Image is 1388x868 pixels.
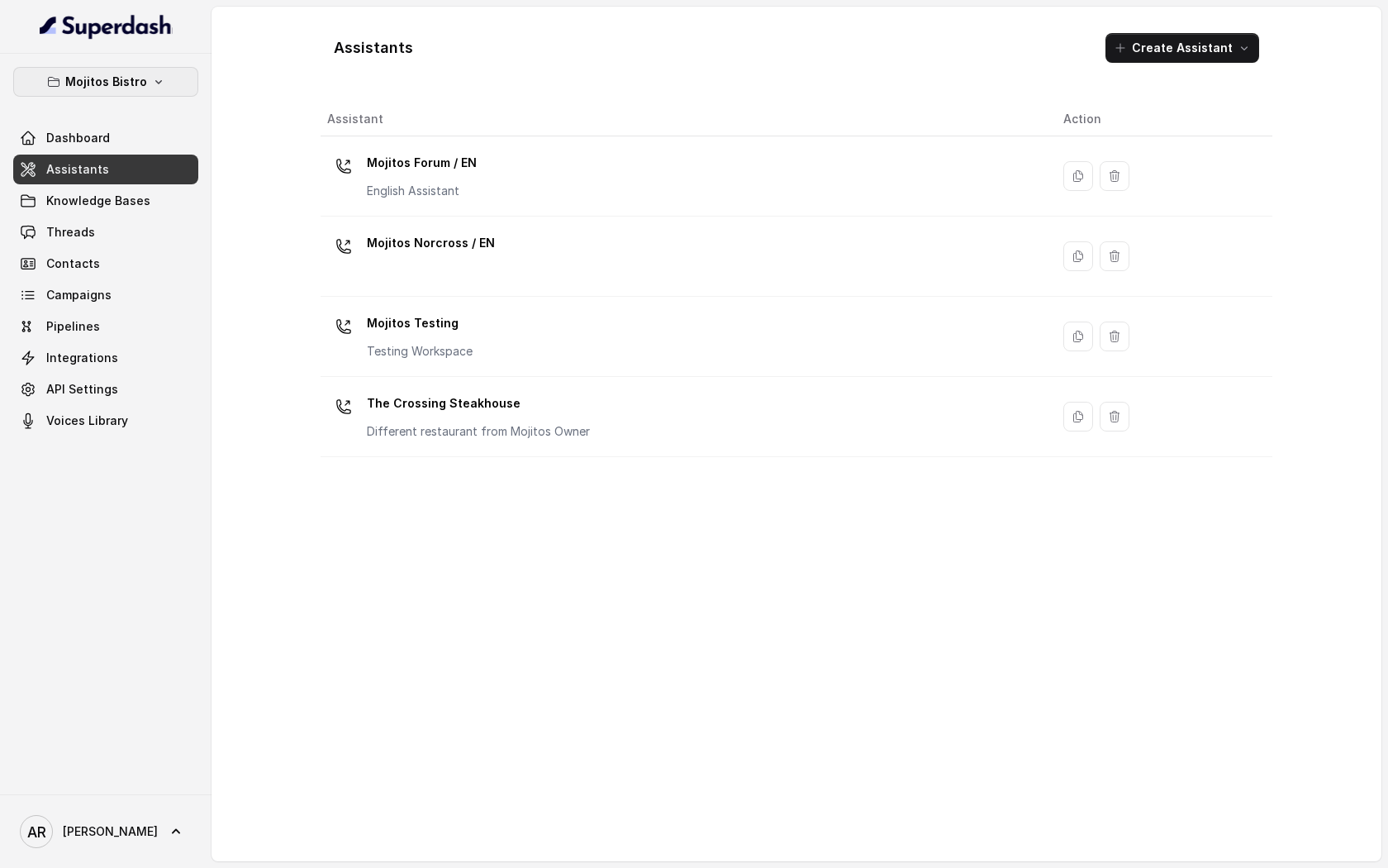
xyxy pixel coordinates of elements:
[13,123,198,153] a: Dashboard
[367,150,477,176] p: Mojitos Forum / EN
[367,183,477,199] p: English Assistant
[13,343,198,373] a: Integrations
[1105,33,1259,63] button: Create Assistant
[13,374,198,404] a: API Settings
[46,413,128,429] span: Voices Library
[40,13,173,40] img: light.svg
[13,155,198,184] a: Assistants
[13,808,198,855] a: [PERSON_NAME]
[46,287,112,303] span: Campaigns
[367,230,495,256] p: Mojitos Norcross / EN
[367,390,590,417] p: The Crossing Steakhouse
[13,280,198,310] a: Campaigns
[46,224,95,241] span: Threads
[46,381,118,398] span: API Settings
[13,406,198,436] a: Voices Library
[334,35,413,61] h1: Assistants
[63,823,158,840] span: [PERSON_NAME]
[65,72,147,92] p: Mojitos Bistro
[321,103,1050,136] th: Assistant
[367,310,473,336] p: Mojitos Testing
[46,193,150,209] span: Knowledge Bases
[1050,103,1272,136] th: Action
[46,255,100,272] span: Contacts
[13,217,198,247] a: Threads
[13,67,198,97] button: Mojitos Bistro
[46,130,110,146] span: Dashboard
[367,423,590,440] p: Different restaurant from Mojitos Owner
[46,318,100,335] span: Pipelines
[46,350,118,366] span: Integrations
[13,186,198,216] a: Knowledge Bases
[27,823,46,841] text: AR
[46,161,109,178] span: Assistants
[13,312,198,341] a: Pipelines
[13,249,198,279] a: Contacts
[367,343,473,360] p: Testing Workspace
